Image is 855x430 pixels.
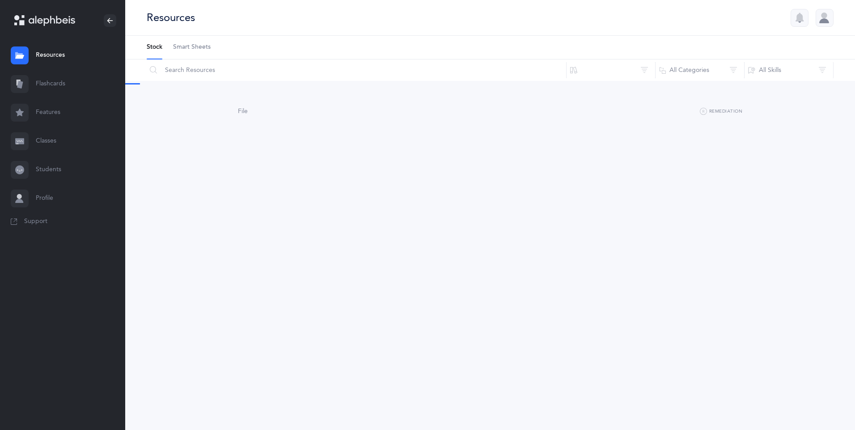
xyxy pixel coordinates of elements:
[146,59,567,81] input: Search Resources
[147,10,195,25] div: Resources
[173,43,211,52] span: Smart Sheets
[700,106,742,117] button: Remediation
[238,108,248,115] span: File
[744,59,834,81] button: All Skills
[24,217,47,226] span: Support
[655,59,745,81] button: All Categories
